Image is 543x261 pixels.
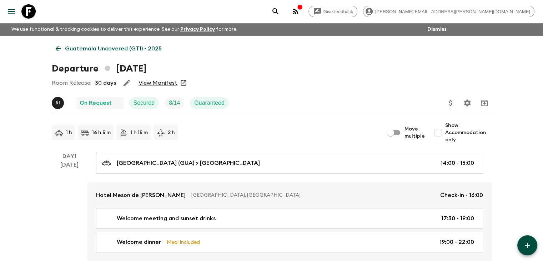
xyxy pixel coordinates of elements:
p: 1 h 15 m [131,129,148,136]
p: 14:00 - 15:00 [441,159,474,167]
button: AI [52,97,65,109]
span: Move multiple [404,125,425,140]
a: Guatemala Uncovered (GT1) • 2025 [52,41,166,56]
p: Meal Included [167,238,200,246]
div: Trip Fill [165,97,184,109]
a: [GEOGRAPHIC_DATA] (GUA) > [GEOGRAPHIC_DATA]14:00 - 15:00 [96,152,483,174]
p: Welcome meeting and sunset drinks [117,214,216,223]
p: 17:30 - 19:00 [441,214,474,223]
p: 19:00 - 22:00 [439,238,474,246]
a: Welcome dinnerMeal Included19:00 - 22:00 [96,232,483,252]
button: Settings [460,96,474,110]
p: 30 days [95,79,116,87]
p: Guaranteed [194,99,225,107]
button: search adventures [268,4,283,19]
p: Hotel Meson de [PERSON_NAME] [96,191,186,200]
button: menu [4,4,19,19]
p: Welcome dinner [117,238,161,246]
p: 1 h [66,129,72,136]
button: Update Price, Early Bird Discount and Costs [443,96,458,110]
p: 16 h 5 m [92,129,111,136]
p: [GEOGRAPHIC_DATA], [GEOGRAPHIC_DATA] [191,192,434,199]
span: Alvaro Ixtetela [52,99,65,105]
span: [PERSON_NAME][EMAIL_ADDRESS][PERSON_NAME][DOMAIN_NAME] [371,9,534,14]
p: We use functional & tracking cookies to deliver this experience. See our for more. [9,23,240,36]
p: Secured [134,99,155,107]
div: Secured [129,97,159,109]
a: Privacy Policy [180,27,215,32]
a: Welcome meeting and sunset drinks17:30 - 19:00 [96,208,483,229]
span: Show Accommodation only [445,122,492,143]
p: A I [55,100,60,106]
p: 2 h [168,129,175,136]
button: Archive (Completed, Cancelled or Unsynced Departures only) [477,96,492,110]
p: On Request [80,99,112,107]
p: Check-in - 16:00 [440,191,483,200]
div: [DATE] [60,161,79,261]
div: [PERSON_NAME][EMAIL_ADDRESS][PERSON_NAME][DOMAIN_NAME] [363,6,534,17]
a: Give feedback [308,6,357,17]
button: Dismiss [426,24,448,34]
p: 8 / 14 [169,99,180,107]
p: Guatemala Uncovered (GT1) • 2025 [65,44,162,53]
p: Day 1 [52,152,87,161]
span: Give feedback [320,9,357,14]
a: Hotel Meson de [PERSON_NAME][GEOGRAPHIC_DATA], [GEOGRAPHIC_DATA]Check-in - 16:00 [87,182,492,208]
h1: Departure [DATE] [52,61,146,76]
p: Room Release: [52,79,91,87]
p: [GEOGRAPHIC_DATA] (GUA) > [GEOGRAPHIC_DATA] [117,159,260,167]
a: View Manifest [139,79,177,87]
